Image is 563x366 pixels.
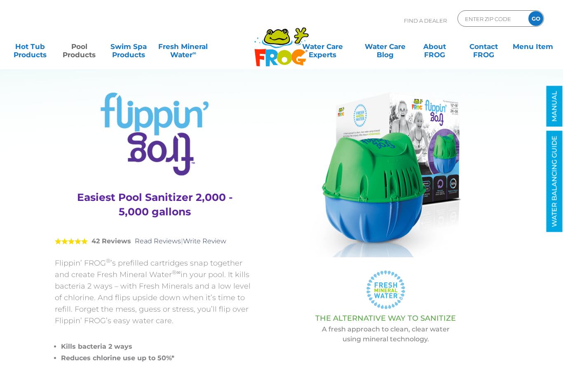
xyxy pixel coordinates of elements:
p: Find A Dealer [404,10,447,31]
a: MANUAL [547,86,563,127]
li: Reduces chlorine use up to 50%* [61,352,255,364]
div: | [55,225,255,257]
p: A fresh approach to clean, clear water using mineral technology. [275,324,496,344]
img: Product Flippin Frog [310,93,462,257]
a: WATER BALANCING GUIDE [547,131,563,232]
strong: 42 Reviews [91,237,131,245]
img: Frog Products Logo [250,16,313,67]
sup: ∞ [192,50,196,56]
a: AboutFROG [413,38,456,55]
sup: ® [106,257,110,264]
sup: ®∞ [172,269,181,275]
p: Flippin’ FROG ’s prefilled cartridges snap together and create Fresh Mineral Water in your pool. ... [55,257,255,326]
a: Hot TubProducts [8,38,52,55]
a: Water CareBlog [364,38,407,55]
a: Write Review [183,237,226,245]
a: Water CareExperts [287,38,358,55]
span: 5 [55,238,88,245]
a: Menu Item [511,38,555,55]
h3: Easiest Pool Sanitizer 2,000 - 5,000 gallons [65,190,244,219]
li: Kills bacteria 2 ways [61,341,255,352]
img: Product Logo [101,93,209,176]
a: PoolProducts [57,38,101,55]
h3: THE ALTERNATIVE WAY TO SANITIZE [275,314,496,322]
a: Read Reviews [135,237,181,245]
a: Swim SpaProducts [107,38,150,55]
a: Fresh MineralWater∞ [156,38,211,55]
a: ContactFROG [462,38,505,55]
input: GO [528,11,543,26]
